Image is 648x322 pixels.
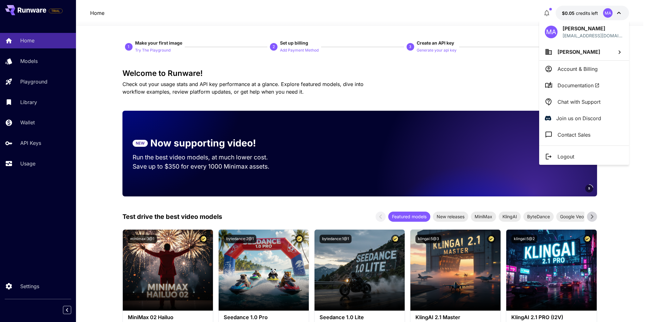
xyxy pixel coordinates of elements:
[558,131,590,139] p: Contact Sales
[563,32,623,39] div: muhammadansr786@gmail.com
[558,49,600,55] span: [PERSON_NAME]
[563,32,623,39] p: [EMAIL_ADDRESS][DOMAIN_NAME]
[563,25,623,32] p: [PERSON_NAME]
[558,153,574,160] p: Logout
[558,98,601,106] p: Chat with Support
[545,26,558,38] div: MA
[558,65,598,73] p: Account & Billing
[558,82,600,89] span: Documentation
[556,115,601,122] p: Join us on Discord
[539,43,629,60] button: [PERSON_NAME]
